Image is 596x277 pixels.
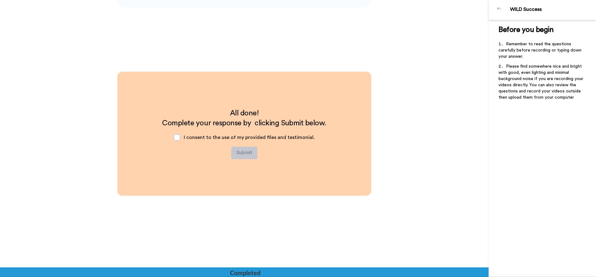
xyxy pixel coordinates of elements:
[499,64,585,100] span: Please find somewhere nice and bright with good, even lighting and minimal background noise if yo...
[499,42,583,59] span: Remember to read the questions carefully before recording or typing down your answer.
[510,7,596,12] div: WILD Success
[499,26,553,34] span: Before you begin
[492,2,507,17] img: Profile Image
[162,119,326,127] span: Complete your response by clicking Submit below.
[230,109,259,117] span: All done!
[231,147,257,159] button: Submit
[184,135,315,140] span: I consent to the use of my provided files and testimonial.
[230,268,260,277] div: Completed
